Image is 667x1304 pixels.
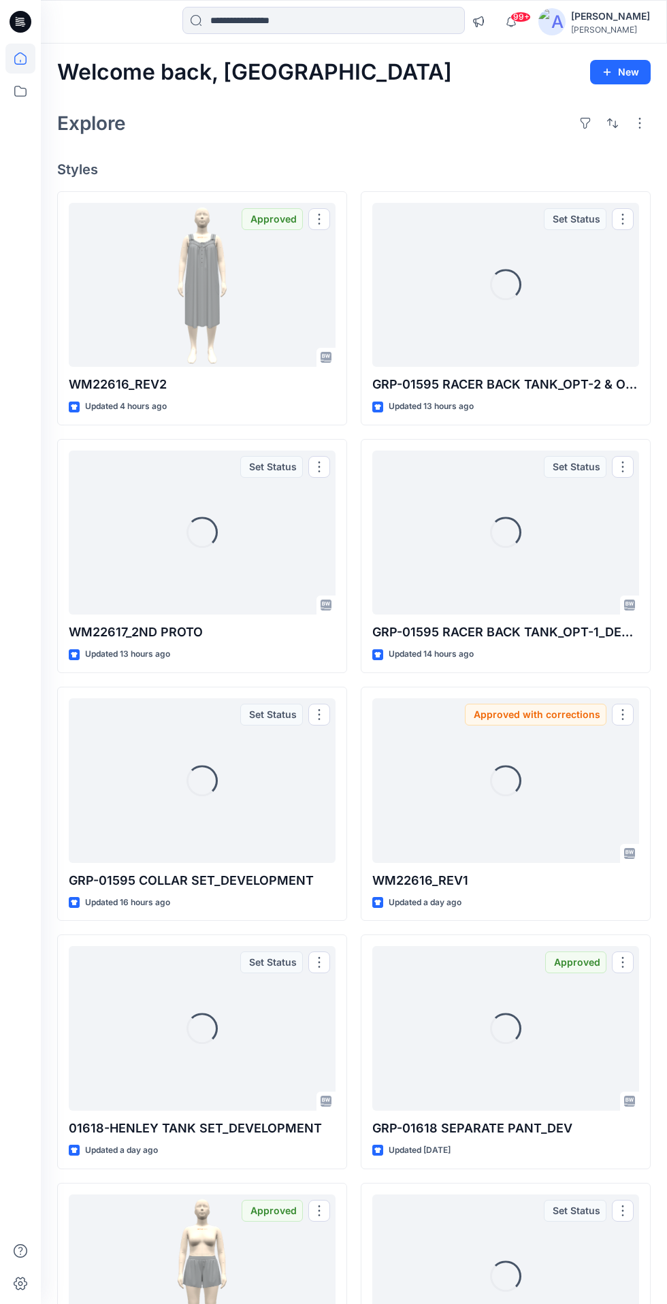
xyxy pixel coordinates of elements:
p: GRP-01595 RACER BACK TANK_OPT-2 & OPT-3_DEVELOPMENT [372,375,639,394]
div: [PERSON_NAME] [571,25,650,35]
p: WM22616_REV2 [69,375,336,394]
p: Updated 16 hours ago [85,896,170,910]
p: 01618-HENLEY TANK SET_DEVELOPMENT [69,1119,336,1138]
span: 99+ [510,12,531,22]
button: New [590,60,651,84]
p: WM22616_REV1 [372,871,639,890]
h2: Welcome back, [GEOGRAPHIC_DATA] [57,60,452,85]
p: Updated 4 hours ago [85,400,167,414]
p: Updated 13 hours ago [85,647,170,662]
p: GRP-01618 SEPARATE PANT_DEV [372,1119,639,1138]
p: Updated 14 hours ago [389,647,474,662]
p: Updated 13 hours ago [389,400,474,414]
h2: Explore [57,112,126,134]
p: GRP-01595 COLLAR SET_DEVELOPMENT [69,871,336,890]
p: Updated [DATE] [389,1143,451,1158]
p: Updated a day ago [85,1143,158,1158]
a: WM22616_REV2 [69,203,336,368]
p: GRP-01595 RACER BACK TANK_OPT-1_DEVELOPMENT [372,623,639,642]
div: [PERSON_NAME] [571,8,650,25]
h4: Styles [57,161,651,178]
img: avatar [538,8,566,35]
p: WM22617_2ND PROTO [69,623,336,642]
p: Updated a day ago [389,896,461,910]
